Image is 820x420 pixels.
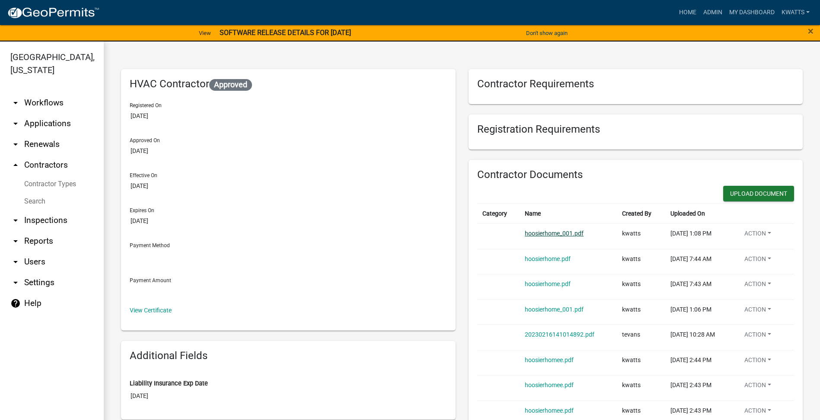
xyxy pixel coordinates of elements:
th: Category [477,204,520,224]
td: kwatts [617,274,665,300]
button: Don't show again [523,26,571,40]
td: kwatts [617,375,665,401]
span: × [808,25,814,37]
i: arrow_drop_down [10,257,21,267]
th: Name [520,204,617,224]
strong: SOFTWARE RELEASE DETAILS FOR [DATE] [220,29,351,37]
th: Created By [617,204,665,224]
td: kwatts [617,299,665,325]
a: hoosierhomee.pdf [525,382,574,388]
a: hoosierhome.pdf [525,255,571,262]
span: Approved [209,79,252,91]
a: hoosierhomee.pdf [525,356,574,363]
h6: Contractor Requirements [477,78,794,90]
a: Admin [700,4,726,21]
h6: Contractor Documents [477,169,794,181]
button: Action [737,280,778,292]
label: Liability Insurance Exp Date [130,381,208,387]
i: arrow_drop_down [10,215,21,226]
a: hoosierhome.pdf [525,280,571,287]
i: arrow_drop_up [10,160,21,170]
i: arrow_drop_down [10,277,21,288]
td: [DATE] 10:28 AM [665,325,732,350]
i: arrow_drop_down [10,236,21,246]
td: [DATE] 7:43 AM [665,274,732,300]
td: [DATE] 1:08 PM [665,224,732,249]
a: View [195,26,214,40]
a: Kwatts [778,4,813,21]
button: Action [737,356,778,368]
button: Action [737,305,778,318]
td: tevans [617,325,665,350]
td: [DATE] 2:43 PM [665,375,732,401]
td: [DATE] 7:44 AM [665,249,732,274]
a: hoosierhomee.pdf [525,407,574,414]
h6: HVAC Contractor [130,78,447,91]
wm-modal-confirm: New Document [723,186,794,204]
th: Uploaded On [665,204,732,224]
i: arrow_drop_down [10,139,21,150]
td: kwatts [617,350,665,375]
h6: Additional Fields [130,350,447,362]
a: hoosierhome_001.pdf [525,230,584,237]
a: 20230216141014892.pdf [525,331,594,338]
i: arrow_drop_down [10,98,21,108]
button: Upload Document [723,186,794,201]
a: View Certificate [130,307,172,314]
button: Action [737,229,778,242]
a: hoosierhome_001.pdf [525,306,584,313]
h6: Registration Requirements [477,123,794,136]
td: [DATE] 1:06 PM [665,299,732,325]
button: Action [737,406,778,419]
i: arrow_drop_down [10,118,21,129]
button: Action [737,381,778,393]
td: [DATE] 2:44 PM [665,350,732,375]
a: My Dashboard [726,4,778,21]
i: help [10,298,21,309]
button: Action [737,330,778,343]
button: Action [737,255,778,267]
button: Close [808,26,814,36]
a: Home [676,4,700,21]
td: kwatts [617,224,665,249]
td: kwatts [617,249,665,274]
